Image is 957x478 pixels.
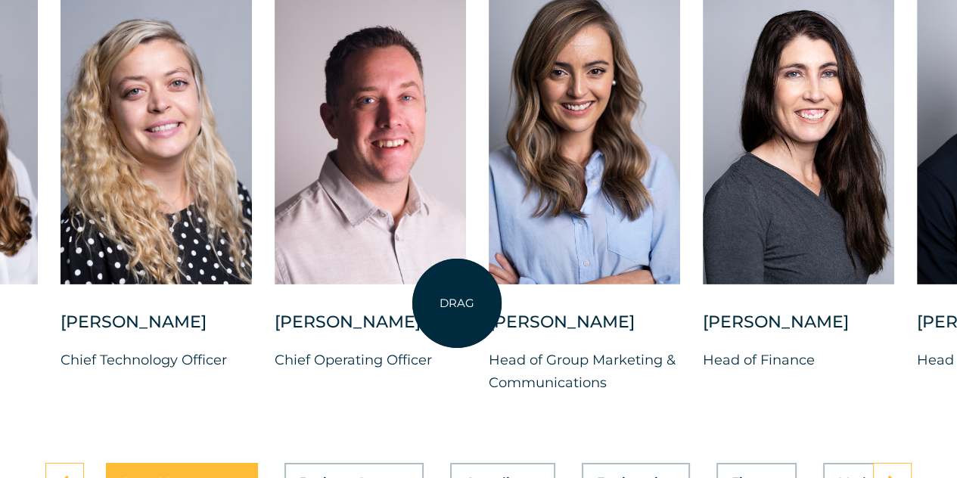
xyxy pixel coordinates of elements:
[275,349,466,371] p: Chief Operating Officer
[61,349,252,371] p: Chief Technology Officer
[489,311,680,349] div: [PERSON_NAME]
[489,349,680,394] p: Head of Group Marketing & Communications
[275,311,466,349] div: [PERSON_NAME]
[703,311,894,349] div: [PERSON_NAME]
[61,311,252,349] div: [PERSON_NAME]
[703,349,894,371] p: Head of Finance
